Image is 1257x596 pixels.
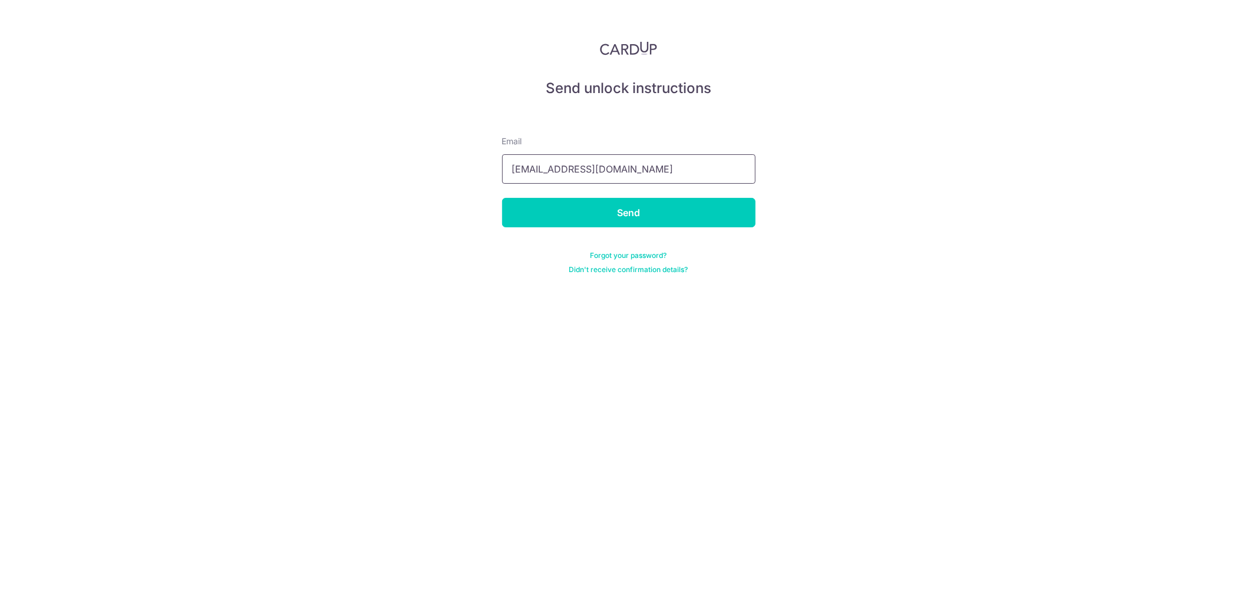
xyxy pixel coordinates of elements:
h5: Send unlock instructions [502,79,755,98]
a: Didn't receive confirmation details? [569,265,688,274]
a: Forgot your password? [590,251,667,260]
input: Enter your Email [502,154,755,184]
img: CardUp Logo [600,41,658,55]
span: translation missing: en.devise.label.Email [502,136,522,146]
input: Send [502,198,755,227]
